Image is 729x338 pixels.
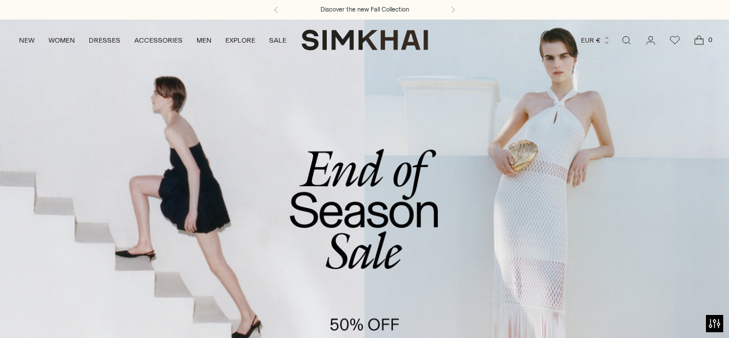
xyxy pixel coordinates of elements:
a: ACCESSORIES [134,28,183,53]
a: NEW [19,28,35,53]
a: Wishlist [663,29,686,52]
a: MEN [197,28,211,53]
a: SIMKHAI [301,29,428,51]
a: Open search modal [615,29,638,52]
a: Go to the account page [639,29,662,52]
a: Discover the new Fall Collection [320,5,409,14]
iframe: Gorgias live chat messenger [671,284,717,326]
a: Open cart modal [688,29,711,52]
a: WOMEN [48,28,75,53]
a: SALE [269,28,286,53]
a: DRESSES [89,28,120,53]
a: EXPLORE [225,28,255,53]
button: EUR € [581,28,611,53]
span: 0 [705,35,715,45]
